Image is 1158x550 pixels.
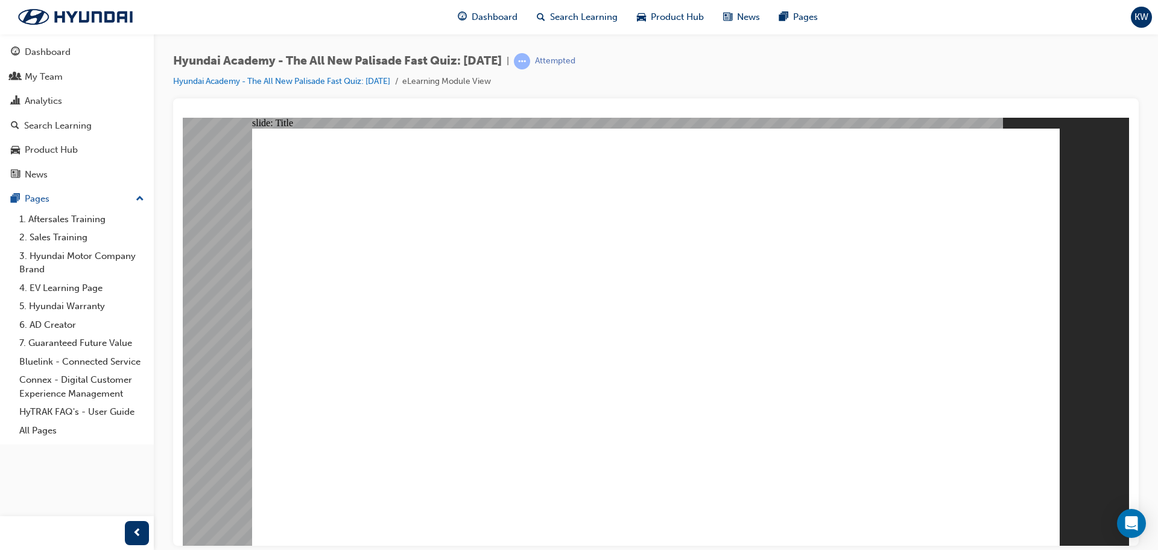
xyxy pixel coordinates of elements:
[25,94,62,108] div: Analytics
[11,72,20,83] span: people-icon
[723,10,732,25] span: news-icon
[1134,10,1148,24] span: KW
[779,10,788,25] span: pages-icon
[793,10,818,24] span: Pages
[5,139,149,161] a: Product Hub
[14,316,149,334] a: 6. AD Creator
[14,228,149,247] a: 2. Sales Training
[713,5,770,30] a: news-iconNews
[6,4,145,30] img: Trak
[1131,7,1152,28] button: KW
[737,10,760,24] span: News
[14,247,149,279] a: 3. Hyundai Motor Company Brand
[5,39,149,188] button: DashboardMy TeamAnalyticsSearch LearningProduct HubNews
[637,10,646,25] span: car-icon
[5,164,149,186] a: News
[25,70,63,84] div: My Team
[5,66,149,88] a: My Team
[5,41,149,63] a: Dashboard
[25,192,49,206] div: Pages
[5,188,149,210] button: Pages
[11,121,19,132] span: search-icon
[535,56,575,67] div: Attempted
[25,168,48,182] div: News
[14,210,149,229] a: 1. Aftersales Training
[5,90,149,112] a: Analytics
[25,45,71,59] div: Dashboard
[514,53,530,69] span: learningRecordVerb_ATTEMPT-icon
[527,5,627,30] a: search-iconSearch Learning
[14,371,149,403] a: Connex - Digital Customer Experience Management
[537,10,545,25] span: search-icon
[133,526,142,541] span: prev-icon
[11,170,20,181] span: news-icon
[25,143,78,157] div: Product Hub
[14,334,149,353] a: 7. Guaranteed Future Value
[5,115,149,137] a: Search Learning
[458,10,467,25] span: guage-icon
[11,194,20,205] span: pages-icon
[14,421,149,440] a: All Pages
[770,5,827,30] a: pages-iconPages
[14,297,149,316] a: 5. Hyundai Warranty
[14,403,149,421] a: HyTRAK FAQ's - User Guide
[24,119,92,133] div: Search Learning
[402,75,491,89] li: eLearning Module View
[472,10,517,24] span: Dashboard
[173,76,390,86] a: Hyundai Academy - The All New Palisade Fast Quiz: [DATE]
[14,353,149,371] a: Bluelink - Connected Service
[651,10,704,24] span: Product Hub
[14,279,149,298] a: 4. EV Learning Page
[627,5,713,30] a: car-iconProduct Hub
[507,54,509,68] span: |
[136,191,144,207] span: up-icon
[11,145,20,156] span: car-icon
[173,54,502,68] span: Hyundai Academy - The All New Palisade Fast Quiz: [DATE]
[11,47,20,58] span: guage-icon
[11,96,20,107] span: chart-icon
[550,10,618,24] span: Search Learning
[1117,509,1146,538] div: Open Intercom Messenger
[448,5,527,30] a: guage-iconDashboard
